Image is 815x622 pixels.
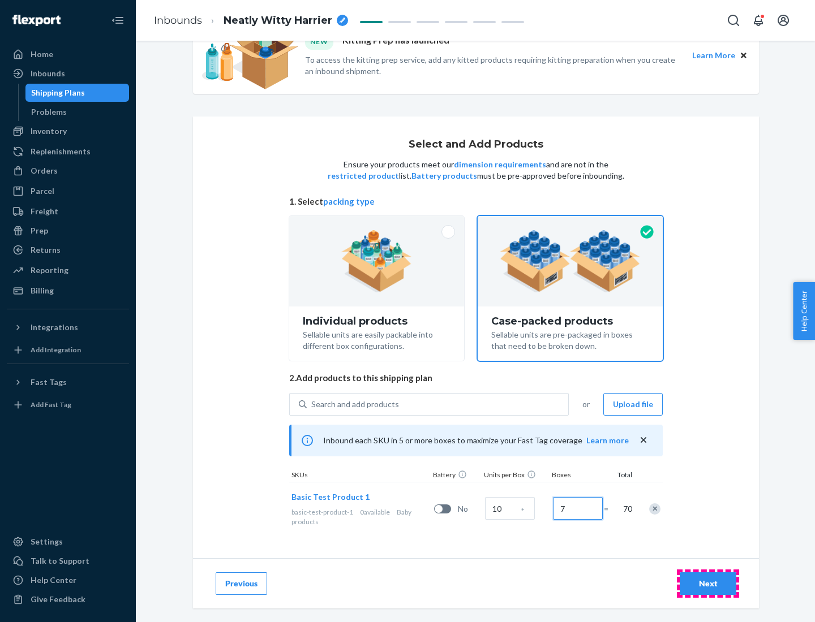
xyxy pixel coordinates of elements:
[7,282,129,300] a: Billing
[291,507,430,526] div: Baby products
[7,241,129,259] a: Returns
[747,9,770,32] button: Open notifications
[737,49,750,62] button: Close
[553,497,603,520] input: Number of boxes
[341,230,412,292] img: individual-pack.facf35554cb0f1810c75b2bd6df2d64e.png
[411,170,477,182] button: Battery products
[360,508,390,516] span: 0 available
[311,399,399,410] div: Search and add products
[7,396,129,414] a: Add Fast Tag
[31,185,54,197] div: Parcel
[692,49,735,62] button: Learn More
[31,575,76,586] div: Help Center
[31,285,54,296] div: Billing
[31,377,67,388] div: Fast Tags
[550,470,606,482] div: Boxes
[7,590,129,608] button: Give Feedback
[303,327,451,352] div: Sellable units are easily packable into different box configurations.
[7,222,129,240] a: Prep
[621,503,632,515] span: 70
[328,170,399,182] button: restricted product
[7,122,129,140] a: Inventory
[291,492,370,502] span: Basic Test Product 1
[31,225,48,236] div: Prep
[7,341,129,359] a: Add Integration
[31,536,63,547] div: Settings
[793,282,815,340] button: Help Center
[7,373,129,391] button: Fast Tags
[31,400,71,409] div: Add Fast Tag
[7,182,129,200] a: Parcel
[689,578,727,589] div: Next
[482,470,550,482] div: Units per Box
[31,594,85,605] div: Give Feedback
[7,571,129,589] a: Help Center
[31,206,58,217] div: Freight
[327,159,625,182] p: Ensure your products meet our and are not in the list. must be pre-approved before inbounding.
[7,261,129,279] a: Reporting
[638,434,649,446] button: close
[500,230,641,292] img: case-pack.59cecea509d18c883b923b81aeac6d0b.png
[291,491,370,503] button: Basic Test Product 1
[491,316,649,327] div: Case-packed products
[25,103,130,121] a: Problems
[31,49,53,60] div: Home
[305,34,333,49] div: NEW
[582,399,590,410] span: or
[12,15,61,26] img: Flexport logo
[606,470,634,482] div: Total
[7,202,129,221] a: Freight
[323,196,375,208] button: packing type
[31,555,89,567] div: Talk to Support
[491,327,649,352] div: Sellable units are pre-packaged in boxes that need to be broken down.
[289,470,431,482] div: SKUs
[7,552,129,570] a: Talk to Support
[7,45,129,63] a: Home
[291,508,353,516] span: basic-test-product-1
[7,142,129,161] a: Replenishments
[289,425,663,456] div: Inbound each SKU in 5 or more boxes to maximize your Fast Tag coverage
[31,322,78,333] div: Integrations
[31,87,85,98] div: Shipping Plans
[31,106,67,118] div: Problems
[31,146,91,157] div: Replenishments
[216,572,267,595] button: Previous
[145,4,357,37] ol: breadcrumbs
[7,533,129,551] a: Settings
[106,9,129,32] button: Close Navigation
[305,54,682,77] p: To access the kitting prep service, add any kitted products requiring kitting preparation when yo...
[303,316,451,327] div: Individual products
[31,165,58,176] div: Orders
[25,84,130,102] a: Shipping Plans
[31,345,81,355] div: Add Integration
[224,14,332,28] span: Neatly Witty Harrier
[431,470,482,482] div: Battery
[604,503,615,515] span: =
[289,196,663,208] span: 1. Select
[342,34,449,49] p: Kitting Prep has launched
[7,64,129,83] a: Inbounds
[722,9,745,32] button: Open Search Box
[7,318,129,336] button: Integrations
[31,126,67,137] div: Inventory
[31,265,68,276] div: Reporting
[485,497,535,520] input: Case Quantity
[31,68,65,79] div: Inbounds
[154,14,202,27] a: Inbounds
[454,159,546,170] button: dimension requirements
[458,503,481,515] span: No
[31,244,61,256] div: Returns
[409,139,543,150] h1: Select and Add Products
[7,162,129,180] a: Orders
[772,9,795,32] button: Open account menu
[289,372,663,384] span: 2. Add products to this shipping plan
[586,435,629,446] button: Learn more
[680,572,736,595] button: Next
[649,503,660,515] div: Remove Item
[603,393,663,416] button: Upload file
